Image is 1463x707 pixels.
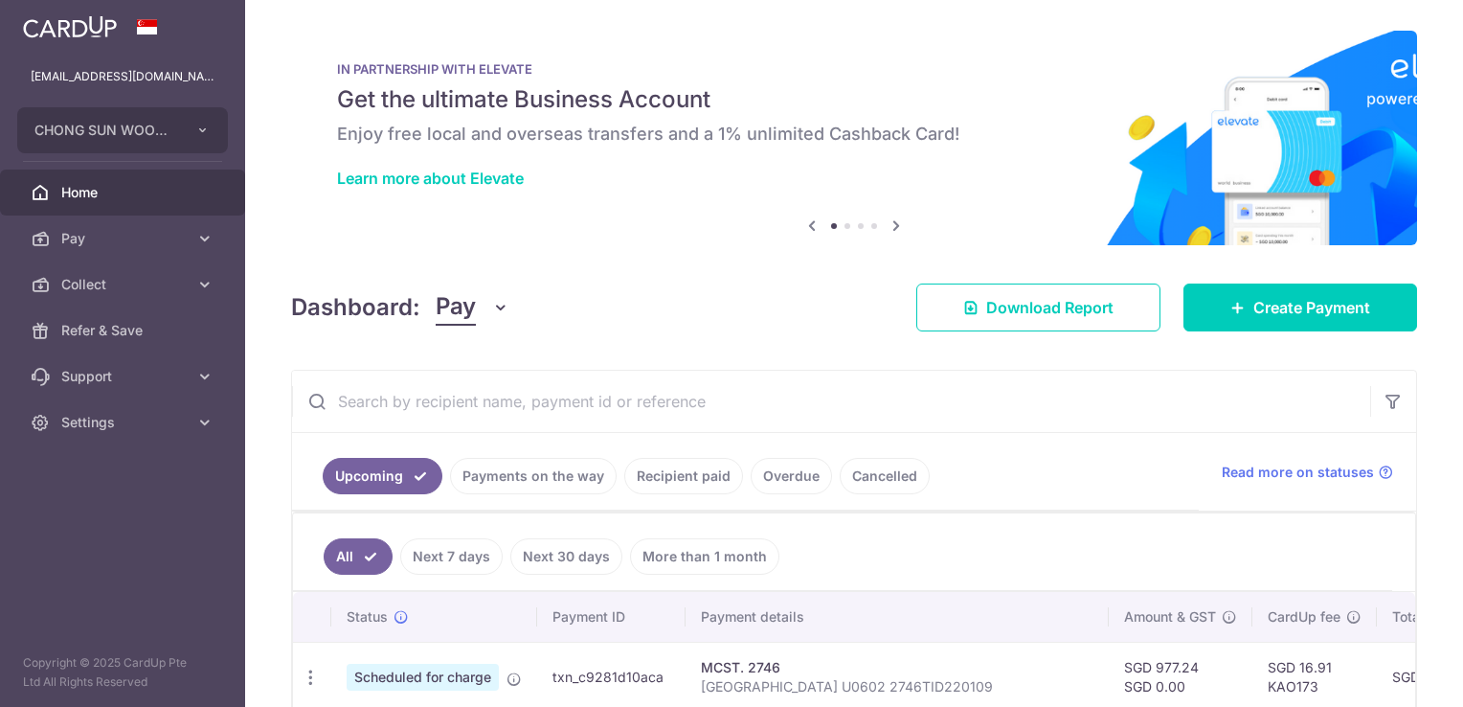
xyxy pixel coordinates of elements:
span: Pay [61,229,188,248]
h5: Get the ultimate Business Account [337,84,1371,115]
a: More than 1 month [630,538,779,575]
span: Home [61,183,188,202]
span: Create Payment [1253,296,1370,319]
span: Download Report [986,296,1114,319]
span: Total amt. [1392,607,1455,627]
span: Read more on statuses [1222,463,1374,482]
p: IN PARTNERSHIP WITH ELEVATE [337,61,1371,77]
a: All [324,538,393,575]
input: Search by recipient name, payment id or reference [292,371,1370,432]
button: Pay [436,289,509,326]
h6: Enjoy free local and overseas transfers and a 1% unlimited Cashback Card! [337,123,1371,146]
a: Read more on statuses [1222,463,1393,482]
p: [GEOGRAPHIC_DATA] U0602 2746TID220109 [701,677,1093,696]
button: CHONG SUN WOOD PRODUCTS PTE LTD [17,107,228,153]
span: Support [61,367,188,386]
span: CHONG SUN WOOD PRODUCTS PTE LTD [34,121,176,140]
span: CardUp fee [1268,607,1340,627]
a: Learn more about Elevate [337,169,524,188]
span: Collect [61,275,188,294]
a: Recipient paid [624,458,743,494]
span: Settings [61,413,188,432]
a: Create Payment [1183,284,1417,331]
img: Renovation banner [291,31,1417,245]
div: MCST. 2746 [701,658,1093,677]
h4: Dashboard: [291,290,420,325]
span: Scheduled for charge [347,664,499,691]
a: Download Report [916,284,1160,331]
p: [EMAIL_ADDRESS][DOMAIN_NAME] [31,67,214,86]
img: CardUp [23,15,117,38]
th: Payment ID [537,592,686,642]
span: Pay [436,289,476,326]
a: Next 30 days [510,538,622,575]
th: Payment details [686,592,1109,642]
span: Status [347,607,388,627]
a: Payments on the way [450,458,617,494]
span: Amount & GST [1124,607,1216,627]
span: Refer & Save [61,321,188,340]
a: Overdue [751,458,832,494]
a: Cancelled [840,458,930,494]
a: Upcoming [323,458,442,494]
a: Next 7 days [400,538,503,575]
